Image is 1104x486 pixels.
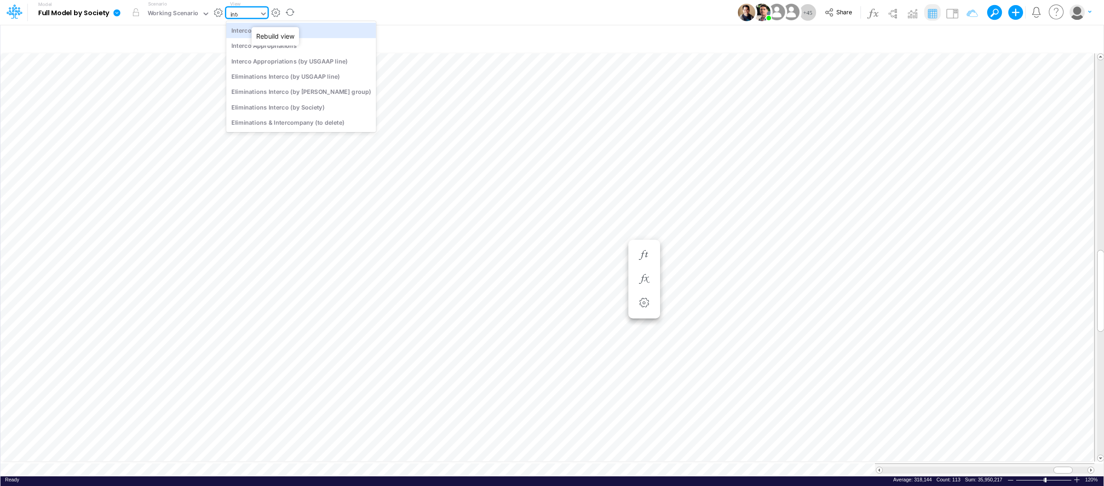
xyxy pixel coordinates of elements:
span: Count: 113 [937,477,960,482]
img: User Image Icon [766,2,787,23]
label: Model [38,2,52,7]
img: User Image Icon [781,2,801,23]
b: Full Model by Society [38,9,109,17]
img: User Image Icon [753,4,770,21]
div: Eliminations & Intercompany (to delete) [226,115,376,130]
div: Zoom [1016,476,1073,483]
label: View [230,0,241,7]
div: Zoom In [1073,476,1081,483]
img: User Image Icon [738,4,755,21]
span: Average: 318,144 [893,477,932,482]
div: Zoom [1045,478,1046,482]
div: Eliminations Interco (by [PERSON_NAME] group) [226,84,376,99]
div: Interco Appropriations (by USGAAP line) [226,53,376,69]
span: Share [836,8,852,15]
a: Notifications [1031,7,1041,17]
label: Scenario [148,0,167,7]
div: Working Scenario [148,9,199,19]
div: Zoom Out [1007,477,1014,484]
div: In Ready mode [5,476,19,483]
div: Eliminations Interco (by Society) [226,99,376,115]
input: Type a title here [8,29,903,48]
span: Sum: 35,950,217 [965,477,1002,482]
div: Rebuild view [252,27,299,46]
div: Eliminations Interco (by USGAAP line) [226,69,376,84]
span: Ready [5,477,19,482]
button: Share [820,6,858,20]
div: Sum of selected cells [965,476,1002,483]
div: Average of selected cells [893,476,932,483]
div: Zoom level [1085,476,1099,483]
div: Number of selected cells that contain data [937,476,960,483]
div: Interco Appropriations [226,38,376,53]
div: Interco G&A [226,23,376,38]
span: 120% [1085,476,1099,483]
span: + 45 [803,10,812,16]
